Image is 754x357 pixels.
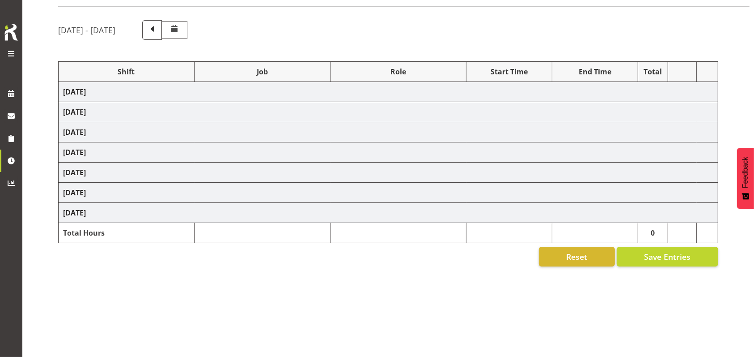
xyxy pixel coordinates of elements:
h5: [DATE] - [DATE] [58,25,115,35]
div: Job [199,66,326,77]
div: Start Time [471,66,547,77]
div: Role [335,66,462,77]
td: [DATE] [59,183,718,203]
td: [DATE] [59,122,718,142]
td: [DATE] [59,163,718,183]
img: Rosterit icon logo [2,22,20,42]
div: Shift [63,66,190,77]
td: Total Hours [59,223,195,243]
div: End Time [557,66,633,77]
span: Save Entries [644,251,690,262]
button: Save Entries [617,247,718,267]
span: Reset [566,251,587,262]
button: Feedback - Show survey [737,148,754,209]
td: [DATE] [59,82,718,102]
td: [DATE] [59,203,718,223]
td: 0 [638,223,668,243]
td: [DATE] [59,142,718,163]
button: Reset [539,247,615,267]
div: Total [643,66,663,77]
span: Feedback [741,157,750,188]
td: [DATE] [59,102,718,122]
